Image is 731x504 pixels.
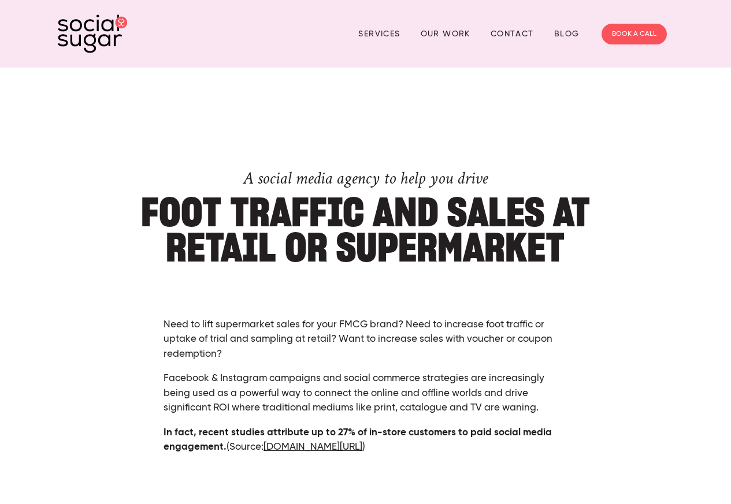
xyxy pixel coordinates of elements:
[243,167,488,190] span: A social media agency to help you drive
[602,24,667,44] a: BOOK A CALL
[421,25,470,43] a: Our Work
[164,318,567,362] p: Need to lift supermarket sales for your FMCG brand? Need to increase foot traffic or uptake of tr...
[164,371,567,416] p: Facebook & Instagram campaigns and social commerce strategies are increasingly being used as a po...
[491,25,534,43] a: Contact
[164,425,567,455] p: (Source: )
[554,25,580,43] a: Blog
[264,442,362,452] a: [DOMAIN_NAME][URL]
[58,14,127,53] img: SocialSugar
[100,152,630,265] h1: FOOT TRAFFIC AND SALES AT RETAIL OR SUPERMARKET
[358,25,400,43] a: Services
[164,428,552,453] span: In fact, recent studies attribute up to 27% of in-store customers to paid social media engagement.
